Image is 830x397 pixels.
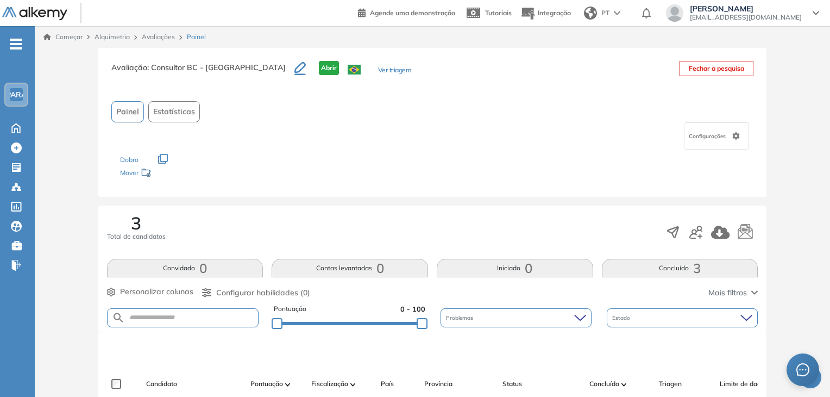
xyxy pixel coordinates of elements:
[424,380,452,388] font: Província
[272,259,428,277] button: Contas levantadas0
[120,156,139,164] font: Dobro
[111,101,144,122] button: Painel
[612,314,630,321] font: Estado
[680,61,753,76] button: Fechar a pesquisa
[400,305,425,313] font: 0 - 100
[153,107,195,116] font: Estatísticas
[285,383,291,386] img: [faltando tradução "en.ARROW_ALT"]
[311,380,348,388] font: Fiscalização
[55,33,83,41] font: Começar
[148,101,200,122] button: Estatísticas
[274,305,306,313] font: Pontuação
[689,64,744,72] font: Fechar a pesquisa
[708,287,758,299] button: Mais filtros
[485,9,512,17] font: Tutoriais
[502,380,522,388] font: Status
[584,7,597,20] img: mundo
[163,264,195,272] font: Convidado
[602,259,758,277] button: Concluído3
[693,260,701,276] font: 3
[358,5,455,18] a: Agende uma demonstração
[112,311,125,325] img: PESQUISA_ALT
[441,308,592,327] div: Problemas
[250,380,283,388] font: Pontuação
[607,308,758,327] div: Estado
[146,380,177,388] font: Candidato
[107,259,263,277] button: Convidado0
[370,9,455,17] font: Agende uma demonstração
[659,380,682,388] font: Triagen
[538,9,571,17] font: Integração
[720,380,768,388] font: Limite de dados
[120,164,229,184] div: Mover
[95,33,130,41] font: Alquimetria
[796,363,809,376] span: mensagem
[378,66,412,74] font: Ver triagem
[690,13,802,21] font: [EMAIL_ADDRESS][DOMAIN_NAME]
[684,122,749,150] div: Configurações
[199,260,207,276] font: 0
[589,380,619,388] font: Concluído
[525,260,532,276] font: 0
[116,107,139,116] font: Painel
[708,288,747,297] font: Mais filtros
[446,314,473,321] font: Problemas
[601,9,609,17] font: PT
[6,90,27,99] font: PARA
[614,11,620,15] img: seta
[202,287,310,299] button: Configurar habilidades (0)
[107,286,193,297] button: Personalizar colunas
[111,63,147,72] font: Avaliação
[2,7,67,21] img: Logotipo
[690,4,753,14] font: [PERSON_NAME]
[437,259,593,277] button: Iniciado0
[520,2,571,25] button: Integração
[350,383,356,386] img: [faltando tradução "en.ARROW_ALT"]
[107,232,166,240] font: Total de candidatos
[142,33,175,41] a: Avaliações
[120,169,139,177] font: Mover
[131,212,141,234] font: 3
[187,33,206,41] font: Painel
[348,65,361,75] img: SUTIÃ
[659,264,689,272] font: Concluído
[316,264,372,272] font: Contas levantadas
[147,63,286,72] font: : Consultor BC - [GEOGRAPHIC_DATA]
[378,65,412,77] button: Ver triagem
[497,264,520,272] font: Iniciado
[321,64,337,72] font: Abrir
[120,287,193,296] font: Personalizar colunas
[216,288,310,297] font: Configurar habilidades (0)
[376,260,384,276] font: 0
[621,383,627,386] img: [faltando tradução "en.ARROW_ALT"]
[381,380,394,388] font: País
[689,133,726,140] font: Configurações
[43,32,83,42] a: Começar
